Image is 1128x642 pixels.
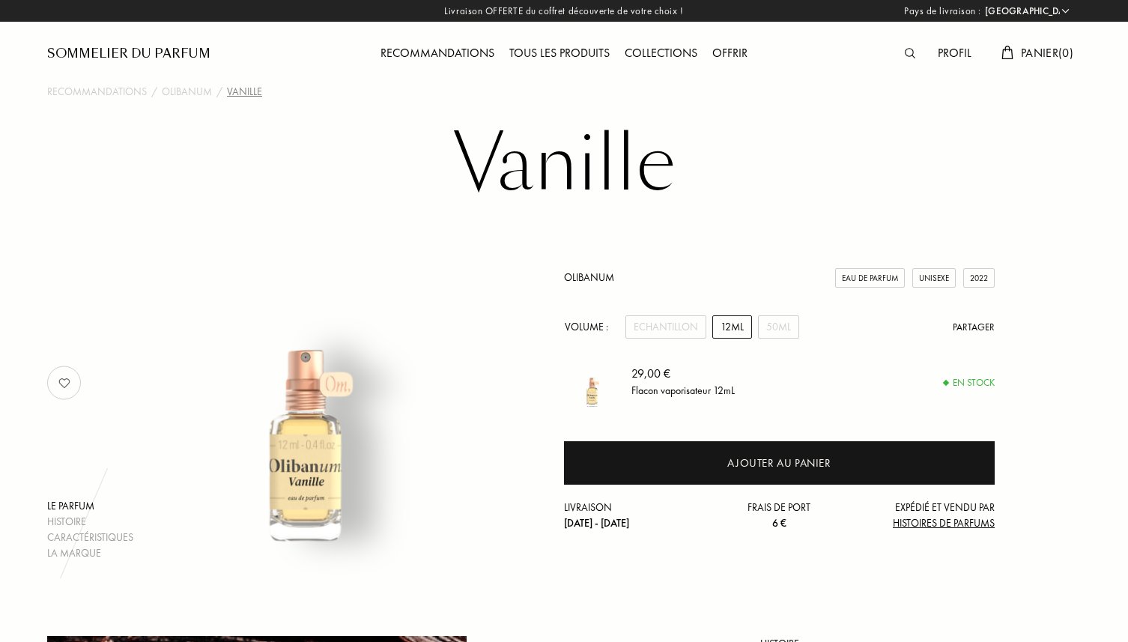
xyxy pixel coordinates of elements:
a: Sommelier du Parfum [47,45,210,63]
div: Frais de port [708,500,852,531]
img: cart.svg [1001,46,1013,59]
div: 12mL [712,315,752,339]
div: Echantillon [625,315,706,339]
div: Eau de Parfum [835,268,905,288]
div: La marque [47,545,133,561]
a: Olibanum [162,84,212,100]
div: / [216,84,222,100]
div: Livraison [564,500,708,531]
div: Ajouter au panier [727,455,831,472]
span: 6 € [772,516,786,530]
a: Offrir [705,45,755,61]
div: Unisexe [912,268,956,288]
a: Recommandations [373,45,502,61]
div: Histoire [47,514,133,530]
div: Flacon vaporisateur 12mL [631,383,735,399]
img: Vanille Olibanum [564,354,620,410]
div: Vanille [227,84,262,100]
span: Panier ( 0 ) [1021,45,1073,61]
a: Olibanum [564,270,614,284]
img: no_like_p.png [49,368,79,398]
span: Pays de livraison : [904,4,981,19]
div: Volume : [564,315,616,339]
div: Tous les produits [502,44,617,64]
img: Vanille Olibanum [121,190,491,561]
div: Profil [930,44,979,64]
span: [DATE] - [DATE] [564,516,629,530]
div: Partager [953,320,995,335]
div: En stock [944,375,995,390]
div: Collections [617,44,705,64]
span: Histoires de Parfums [893,516,995,530]
div: Recommandations [373,44,502,64]
div: 50mL [758,315,799,339]
div: / [151,84,157,100]
a: Profil [930,45,979,61]
div: 2022 [963,268,995,288]
div: Caractéristiques [47,530,133,545]
div: Expédié et vendu par [851,500,995,531]
div: Offrir [705,44,755,64]
div: Le parfum [47,498,133,514]
h1: Vanille [189,123,939,205]
div: 29,00 € [631,365,735,383]
a: Recommandations [47,84,147,100]
img: search_icn.svg [905,48,915,58]
a: Tous les produits [502,45,617,61]
a: Collections [617,45,705,61]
